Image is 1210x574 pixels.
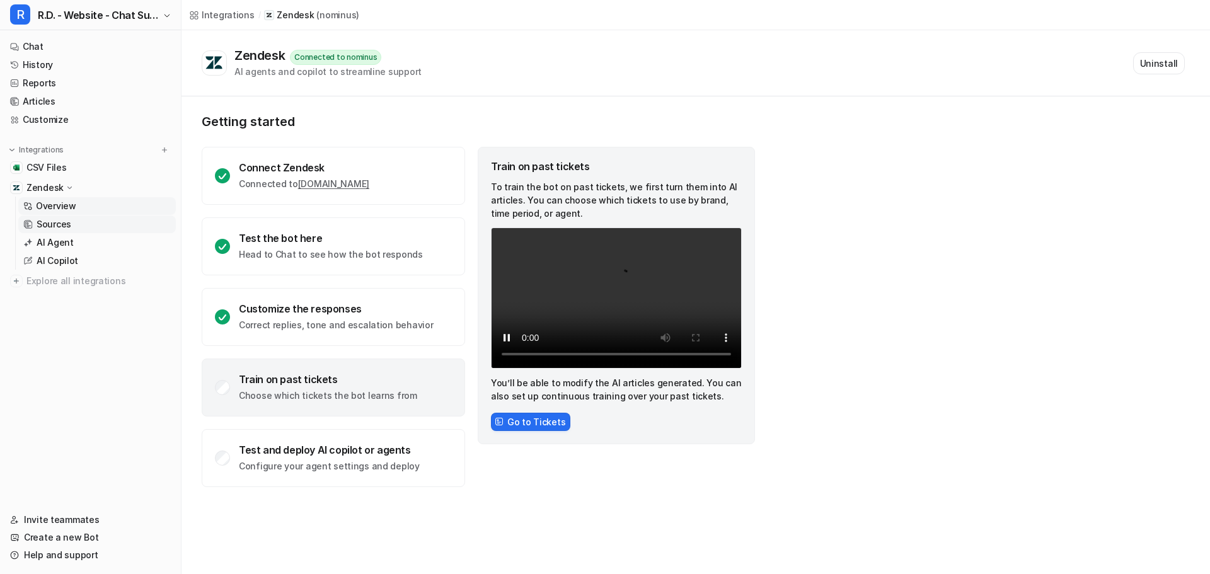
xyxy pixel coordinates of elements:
a: AI Copilot [18,252,176,270]
span: Explore all integrations [26,271,171,291]
p: AI Copilot [37,255,78,267]
span: CSV Files [26,161,66,174]
button: Go to Tickets [491,413,570,431]
p: Zendesk [26,181,64,194]
p: Choose which tickets the bot learns from [239,389,417,402]
div: Integrations [202,8,255,21]
div: Zendesk [234,48,290,63]
div: Connected to nominus [290,50,381,65]
span: R [10,4,30,25]
div: Train on past tickets [491,160,742,173]
p: Getting started [202,114,756,129]
div: Test and deploy AI copilot or agents [239,444,420,456]
img: CSV Files [13,164,20,171]
a: Create a new Bot [5,529,176,546]
a: Invite teammates [5,511,176,529]
p: Correct replies, tone and escalation behavior [239,319,433,331]
button: Uninstall [1133,52,1185,74]
div: Test the bot here [239,232,423,244]
a: AI Agent [18,234,176,251]
div: Customize the responses [239,302,433,315]
a: Explore all integrations [5,272,176,290]
a: Chat [5,38,176,55]
img: FrameIcon [495,417,504,426]
a: [DOMAIN_NAME] [298,178,369,189]
button: Integrations [5,144,67,156]
a: Overview [18,197,176,215]
p: Configure your agent settings and deploy [239,460,420,473]
video: Your browser does not support the video tag. [491,227,742,369]
p: ( nominus ) [316,9,359,21]
a: Integrations [189,8,255,21]
img: Zendesk logo [205,55,224,71]
div: Connect Zendesk [239,161,369,174]
p: Overview [36,200,76,212]
img: menu_add.svg [160,146,169,154]
span: / [258,9,261,21]
p: AI Agent [37,236,74,249]
a: Reports [5,74,176,92]
p: Zendesk [277,9,314,21]
a: Sources [18,215,176,233]
div: AI agents and copilot to streamline support [234,65,422,78]
a: Articles [5,93,176,110]
p: You’ll be able to modify the AI articles generated. You can also set up continuous training over ... [491,376,742,403]
a: Zendesk(nominus) [264,9,359,21]
p: Integrations [19,145,64,155]
img: explore all integrations [10,275,23,287]
img: expand menu [8,146,16,154]
a: Customize [5,111,176,129]
p: Sources [37,218,71,231]
div: Train on past tickets [239,373,417,386]
p: To train the bot on past tickets, we first turn them into AI articles. You can choose which ticke... [491,180,742,220]
a: History [5,56,176,74]
p: Head to Chat to see how the bot responds [239,248,423,261]
img: Zendesk [13,184,20,192]
a: Help and support [5,546,176,564]
p: Connected to [239,178,369,190]
a: CSV FilesCSV Files [5,159,176,176]
span: R.D. - Website - Chat Support [38,6,159,24]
